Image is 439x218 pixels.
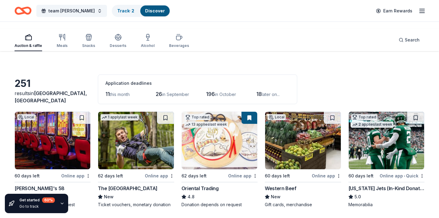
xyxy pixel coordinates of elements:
div: 251 [15,78,91,90]
div: Snacks [82,43,95,48]
button: Alcohol [141,31,155,51]
a: Earn Rewards [372,5,416,16]
div: Top rated [184,114,211,120]
div: 1 apply last week [101,114,139,121]
button: Meals [57,31,68,51]
a: Image for New York Jets (In-Kind Donation)Top rated2 applieslast week60 days leftOnline app•Quick... [348,111,424,208]
a: Image for Western BeefLocal60 days leftOnline appWestern BeefNewGift cards, merchandise [265,111,341,208]
span: 26 [156,91,162,97]
span: 18 [256,91,262,97]
div: Application deadlines [105,80,290,87]
span: later on... [262,92,280,97]
button: team [PERSON_NAME] [36,5,107,17]
a: Image for Oriental TradingTop rated13 applieslast week62 days leftOnline appOriental Trading4.8Do... [181,111,258,208]
div: Local [268,114,286,120]
button: Track· 2Discover [112,5,170,17]
div: Ticket vouchers, monetary donation [98,202,174,208]
div: Western Beef [265,185,296,192]
div: Online app [61,172,91,180]
span: Search [405,36,420,44]
div: 2 applies last week [351,121,394,128]
span: 5.0 [354,193,361,200]
span: in [15,90,87,104]
span: team [PERSON_NAME] [48,7,95,15]
span: 11 [105,91,110,97]
span: New [104,193,114,200]
div: [US_STATE] Jets (In-Kind Donation) [348,185,424,192]
div: 60 days left [265,172,290,180]
div: 60 days left [348,172,374,180]
span: this month [110,92,130,97]
div: Alcohol [141,43,155,48]
span: in September [162,92,189,97]
div: Local [17,114,35,120]
span: New [271,193,281,200]
div: Donation depends on request [181,202,258,208]
a: Discover [145,8,165,13]
a: Image for The Adventure Park1 applylast week62 days leftOnline appThe [GEOGRAPHIC_DATA]NewTicket ... [98,111,174,208]
button: Auction & raffle [15,31,42,51]
div: 13 applies last week [184,121,228,128]
button: Beverages [169,31,189,51]
span: in October [215,92,236,97]
div: results [15,90,91,104]
div: Online app [145,172,174,180]
div: Meals [57,43,68,48]
a: Home [15,4,32,18]
div: The [GEOGRAPHIC_DATA] [98,185,158,192]
button: Snacks [82,31,95,51]
a: Track· 2 [117,8,134,13]
div: Auction & raffle [15,43,42,48]
img: Image for Oriental Trading [182,112,257,169]
div: Go to track [19,204,55,209]
span: 196 [206,91,215,97]
span: 4.8 [188,193,195,200]
div: 62 days left [98,172,123,180]
div: 60 % [42,197,55,203]
div: Get started [19,197,55,203]
div: Online app Quick [380,172,424,180]
img: Image for Jake's 58 [15,112,90,169]
div: Desserts [110,43,126,48]
button: Desserts [110,31,126,51]
img: Image for Western Beef [265,112,341,169]
div: Memorabilia [348,202,424,208]
div: [PERSON_NAME]'s 58 [15,185,65,192]
div: Online app [312,172,341,180]
button: Search [394,34,424,46]
span: [GEOGRAPHIC_DATA], [GEOGRAPHIC_DATA] [15,90,87,104]
div: Gift cards, merchandise [265,202,341,208]
img: Image for The Adventure Park [98,112,174,169]
img: Image for New York Jets (In-Kind Donation) [349,112,424,169]
span: • [404,173,405,178]
div: 62 days left [181,172,207,180]
div: Beverages [169,43,189,48]
div: 60 days left [15,172,40,180]
div: Top rated [351,114,377,120]
a: Image for Jake's 58Local60 days leftOnline app[PERSON_NAME]'s 58NewDonation depends on request [15,111,91,208]
div: Oriental Trading [181,185,219,192]
div: Online app [228,172,258,180]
